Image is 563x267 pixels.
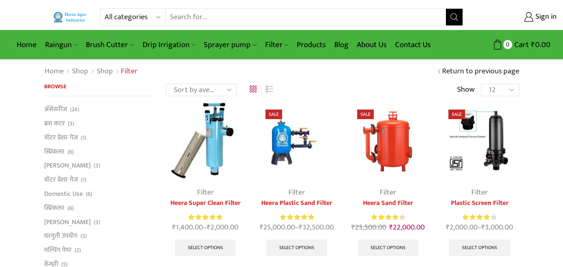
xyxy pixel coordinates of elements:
span: Show [457,85,475,95]
span: ₹ [299,221,303,234]
span: (6) [68,148,74,156]
a: घरगुती उपयोग [44,229,78,243]
span: Browse [44,82,66,91]
bdi: 2,000.00 [207,221,238,234]
a: Shop [96,66,113,77]
span: (3) [94,218,100,227]
a: Plastic Screen Filter [440,198,519,208]
a: वॉटर प्रेशर गेज [44,130,78,145]
span: Rated out of 5 [280,213,314,222]
a: Domestic Use [44,187,83,201]
img: Heera Plastic Sand Filter [257,101,336,180]
a: About Us [353,35,391,55]
a: स्प्रिंकलर [44,145,65,159]
div: Rated 5.00 out of 5 [188,213,222,222]
a: Filter [288,186,305,199]
span: Cart [512,39,529,50]
span: (3) [94,162,100,170]
span: Sign in [533,12,557,22]
a: Select options for “Heera Sand Filter” [358,240,419,256]
a: Filter [261,35,293,55]
a: Drip Irrigation [138,35,200,55]
bdi: 0.00 [531,38,550,51]
span: (6) [86,190,92,198]
span: ₹ [446,221,450,234]
a: Sprayer pump [200,35,260,55]
span: – [440,222,519,233]
a: Home [44,66,64,77]
bdi: 3,000.00 [481,221,513,234]
a: Blog [330,35,353,55]
div: Rated 4.50 out of 5 [371,213,405,222]
a: Select options for “Heera Plastic Sand Filter” [266,240,327,256]
a: Filter [380,186,396,199]
a: Heera Plastic Sand Filter [257,198,336,208]
img: Heera-super-clean-filter [166,101,245,180]
a: Filter [471,186,488,199]
span: ₹ [531,38,535,51]
a: Brush Cutter [82,35,138,55]
a: [PERSON_NAME] [44,159,91,173]
span: (1) [81,134,86,142]
a: Sign in [475,10,557,25]
span: ₹ [389,221,393,234]
bdi: 2,000.00 [446,221,478,234]
span: (1) [81,176,86,184]
span: ₹ [351,221,355,234]
span: (5) [80,232,87,240]
bdi: 25,000.00 [260,221,295,234]
bdi: 1,400.00 [172,221,203,234]
span: Sale [265,110,282,119]
bdi: 22,000.00 [389,221,425,234]
a: Home [13,35,41,55]
bdi: 32,500.00 [299,221,334,234]
a: Raingun [41,35,82,55]
span: Sale [448,110,465,119]
img: Plastic Screen Filter [440,101,519,180]
a: Select options for “Heera Super Clean Filter” [175,240,236,256]
a: Select options for “Plastic Screen Filter” [449,240,510,256]
a: [PERSON_NAME] [44,215,91,229]
a: 0 Cart ₹0.00 [471,37,550,52]
span: 0 [503,40,512,49]
a: मल्चिंग पेपर [44,243,72,257]
span: Rated out of 5 [188,213,222,222]
a: ब्रश कटर [44,117,65,131]
button: Search button [446,9,463,25]
a: Shop [72,66,89,77]
a: Return to previous page [442,66,519,77]
span: ₹ [172,221,176,234]
select: Shop order [166,84,237,96]
a: Contact Us [391,35,435,55]
nav: Breadcrumb [44,66,138,77]
span: (2) [75,246,81,255]
span: (3) [68,120,74,128]
span: ₹ [260,221,263,234]
div: Rated 4.00 out of 5 [463,213,496,222]
span: (6) [68,204,74,212]
a: स्प्रिंकलर [44,201,65,215]
a: Filter [197,186,214,199]
span: (24) [70,105,79,114]
span: Rated out of 5 [371,213,402,222]
span: – [257,222,336,233]
span: Sale [357,110,374,119]
a: अ‍ॅसेसरीज [44,105,67,116]
a: Products [293,35,330,55]
h1: Filter [121,67,138,76]
bdi: 25,500.00 [351,221,386,234]
span: Rated out of 5 [463,213,490,222]
span: – [166,222,245,233]
img: Heera Sand Filter [349,101,428,180]
a: Heera Super Clean Filter [166,198,245,208]
span: ₹ [481,221,485,234]
span: ₹ [207,221,210,234]
a: वॉटर प्रेशर गेज [44,173,78,187]
a: Heera Sand Filter [349,198,428,208]
input: Search for... [166,9,445,25]
div: Rated 5.00 out of 5 [280,213,314,222]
